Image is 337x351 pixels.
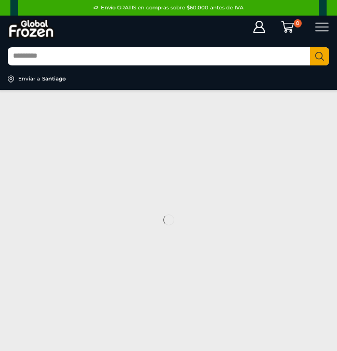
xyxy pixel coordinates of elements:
a: 0 [279,21,302,33]
div: Enviar a [18,75,40,83]
div: Santiago [42,75,66,83]
button: Search button [310,47,329,65]
img: address-field-icon.svg [8,75,18,83]
span: 0 [294,19,302,28]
